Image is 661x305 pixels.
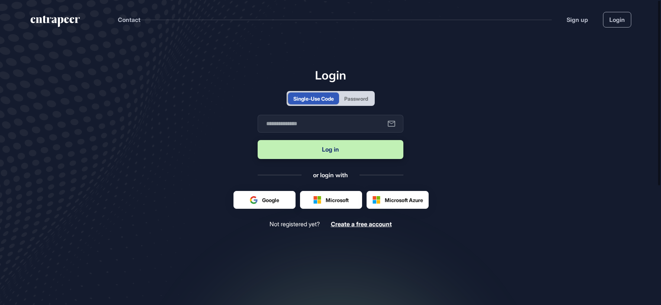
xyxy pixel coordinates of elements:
[567,15,588,24] a: Sign up
[118,15,141,25] button: Contact
[293,95,334,103] div: Single-Use Code
[331,221,392,228] a: Create a free account
[270,221,320,228] span: Not registered yet?
[603,12,631,27] a: Login
[30,16,81,30] a: entrapeer-logo
[344,95,368,103] div: Password
[313,171,348,179] div: or login with
[331,220,392,228] span: Create a free account
[258,140,403,159] button: Log in
[258,68,403,82] h1: Login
